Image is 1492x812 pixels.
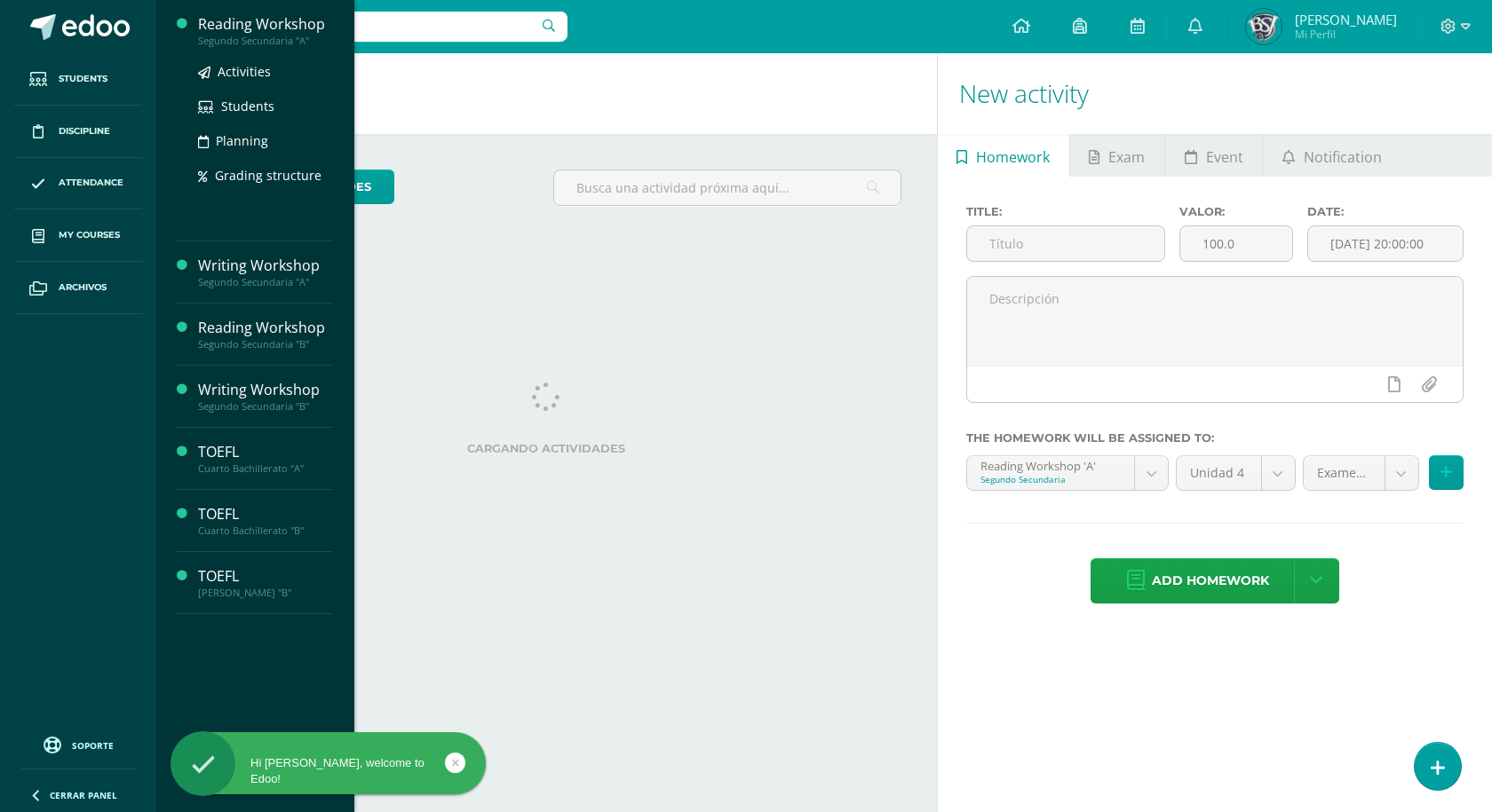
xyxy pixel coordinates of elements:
div: Reading Workshop 'A' [980,456,1122,473]
span: Grading structure [215,167,321,184]
a: Unidad 4 [1177,456,1294,490]
span: Exam [1108,136,1145,178]
div: Reading Workshop [198,318,333,338]
input: Título [967,226,1164,261]
a: Reading WorkshopSegundo Secundaria "A" [198,14,333,47]
div: Segundo Secundaria "A" [198,35,333,47]
a: TOEFL[PERSON_NAME] "B" [198,566,333,599]
div: TOEFL [198,504,333,524]
div: Cuarto Bachillerato "A" [198,462,333,475]
div: Segundo Secundaria [980,473,1122,485]
div: TOEFL [198,442,333,462]
a: TOEFLCuarto Bachillerato "B" [198,504,333,537]
span: Attendance [59,176,123,190]
label: Cargando actividades [192,442,901,455]
div: TOEFL [198,566,333,587]
h1: Activities [178,53,916,134]
span: Planning [216,132,268,149]
span: Students [221,98,274,114]
span: Cerrar panel [50,789,117,801]
div: Segundo Secundaria "B" [198,338,333,351]
label: Valor: [1179,205,1293,218]
a: Examen (30pts.) (30.0pts) [1304,456,1418,490]
a: Event [1165,134,1262,177]
a: Notification [1263,134,1401,177]
span: Discipline [59,124,110,138]
a: Students [14,53,142,106]
input: Fecha de entrega [1308,226,1463,261]
span: Soporte [72,739,114,752]
div: [PERSON_NAME] "B" [198,587,333,599]
span: Add homework [1152,559,1269,603]
a: TOEFLCuarto Bachillerato "A" [198,442,333,475]
span: Unidad 4 [1190,456,1247,490]
span: Homework [976,136,1050,178]
span: Mi Perfil [1295,27,1397,42]
input: Puntos máximos [1180,226,1292,261]
a: Students [198,96,333,116]
a: My courses [14,209,142,262]
span: Examen (30pts.) (30.0pts) [1317,456,1371,490]
a: Writing WorkshopSegundo Secundaria "B" [198,380,333,413]
a: Homework [938,134,1069,177]
div: Segundo Secundaria "A" [198,276,333,288]
label: The homework will be assigned to: [966,431,1464,445]
label: Date: [1307,205,1464,218]
a: Planning [198,130,333,151]
div: Writing Workshop [198,256,333,276]
a: Soporte [21,732,135,756]
a: Reading Workshop 'A'Segundo Secundaria [967,456,1169,490]
div: Cuarto Bachillerato "B" [198,524,333,537]
a: Writing WorkshopSegundo Secundaria "A" [198,256,333,288]
span: Activities [218,63,271,80]
span: My courses [59,228,120,242]
a: Activities [198,61,333,82]
img: e16d7183d2555189321a24b4c86d58dd.png [1246,9,1282,44]
div: Reading Workshop [198,14,333,35]
input: Busca una actividad próxima aquí... [554,170,900,205]
div: Segundo Secundaria "B" [198,400,333,413]
span: Archivos [59,280,107,295]
span: Students [59,72,107,86]
div: Hi [PERSON_NAME], welcome to Edoo! [171,755,486,787]
a: Grading structure [198,165,333,185]
input: Search a user… [168,12,567,42]
span: Notification [1304,136,1382,178]
a: Archivos [14,262,142,314]
span: [PERSON_NAME] [1295,11,1397,28]
a: Attendance [14,158,142,210]
div: Writing Workshop [198,380,333,400]
a: Discipline [14,106,142,158]
a: Reading WorkshopSegundo Secundaria "B" [198,318,333,351]
a: Exam [1070,134,1164,177]
label: Title: [966,205,1165,218]
span: Event [1206,136,1243,178]
h1: New activity [959,53,1471,134]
